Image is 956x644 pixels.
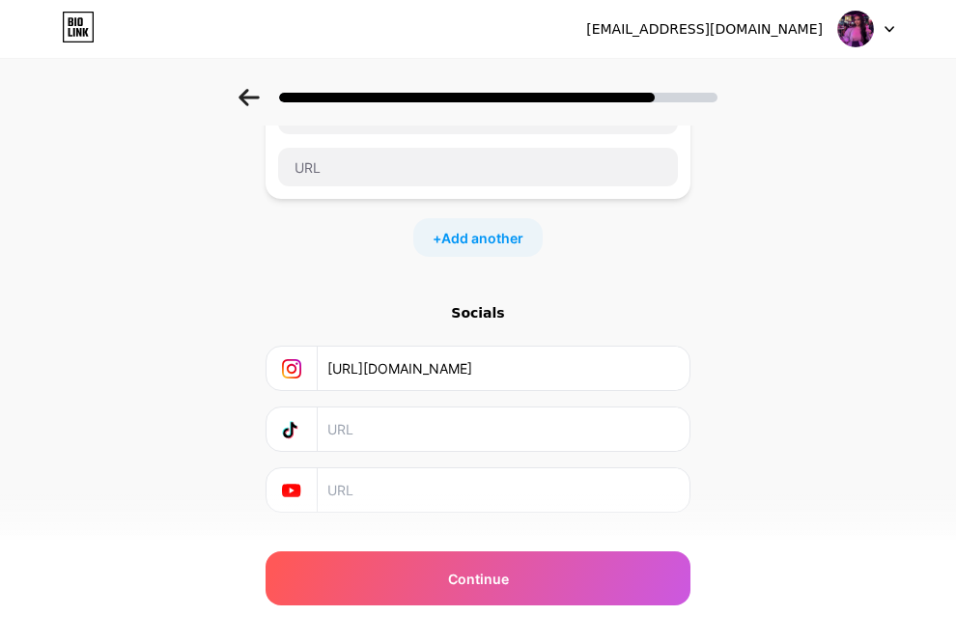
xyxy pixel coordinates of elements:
[278,148,678,186] input: URL
[441,228,523,248] span: Add another
[327,347,678,390] input: URL
[413,218,543,257] div: +
[327,407,678,451] input: URL
[327,468,678,512] input: URL
[266,303,690,322] div: Socials
[448,569,509,589] span: Continue
[586,19,823,40] div: [EMAIL_ADDRESS][DOMAIN_NAME]
[837,11,874,47] img: daniaalsaraf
